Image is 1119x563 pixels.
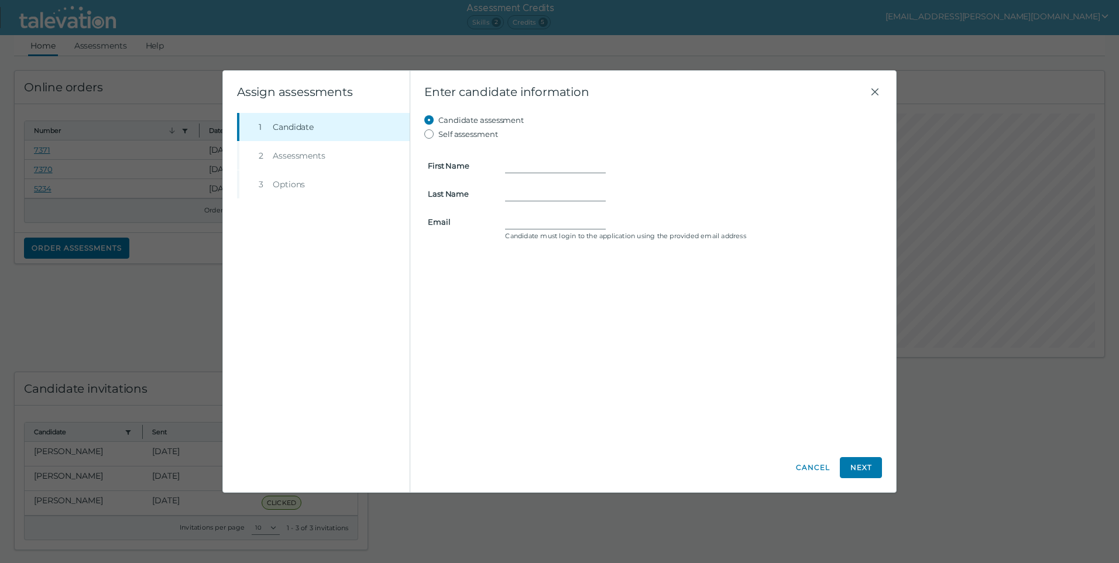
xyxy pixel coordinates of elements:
[868,85,882,99] button: Close
[840,457,882,478] button: Next
[421,217,498,226] label: Email
[421,161,498,170] label: First Name
[237,85,352,99] clr-wizard-title: Assign assessments
[438,127,498,141] label: Self assessment
[438,113,524,127] label: Candidate assessment
[795,457,830,478] button: Cancel
[505,231,878,241] clr-control-helper: Candidate must login to the application using the provided email address
[237,113,410,198] nav: Wizard steps
[424,85,868,99] span: Enter candidate information
[273,121,314,133] span: Candidate
[259,121,268,133] div: 1
[239,113,410,141] button: 1Candidate
[421,189,498,198] label: Last Name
